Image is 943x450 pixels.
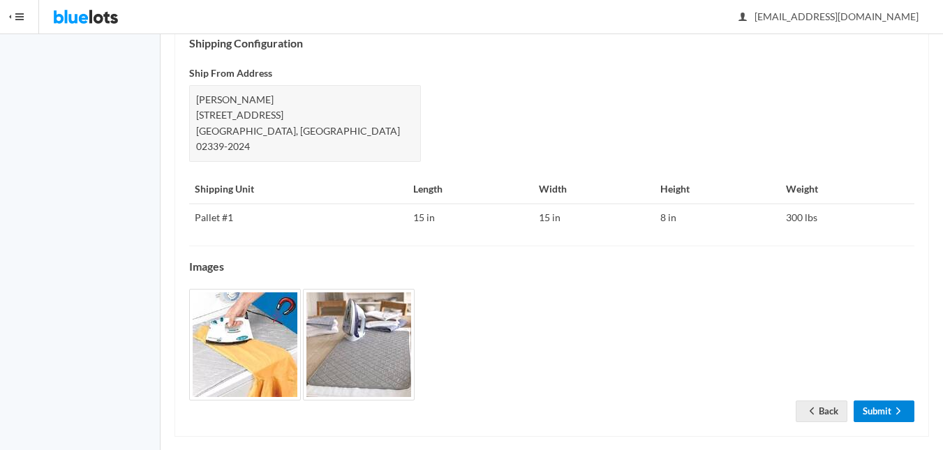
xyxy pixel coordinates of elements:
[533,176,655,204] th: Width
[780,176,914,204] th: Weight
[805,405,819,419] ion-icon: arrow back
[408,176,533,204] th: Length
[189,204,408,232] td: Pallet #1
[739,10,919,22] span: [EMAIL_ADDRESS][DOMAIN_NAME]
[189,289,301,400] img: 1ce5f947-25f1-4cb5-bc43-09e76ba2237a-1753550234.jpg
[189,176,408,204] th: Shipping Unit
[891,405,905,419] ion-icon: arrow forward
[189,66,272,82] label: Ship From Address
[796,400,847,422] a: arrow backBack
[189,260,914,273] h4: Images
[408,204,533,232] td: 15 in
[189,85,421,162] div: [PERSON_NAME] [STREET_ADDRESS] [GEOGRAPHIC_DATA], [GEOGRAPHIC_DATA] 02339-2024
[655,176,780,204] th: Height
[303,289,415,400] img: 17625944-c074-4f6b-b8a9-904df90c220d-1753550234.jpg
[736,11,750,24] ion-icon: person
[533,204,655,232] td: 15 in
[854,400,914,422] a: Submitarrow forward
[189,37,914,50] h4: Shipping Configuration
[655,204,780,232] td: 8 in
[780,204,914,232] td: 300 lbs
